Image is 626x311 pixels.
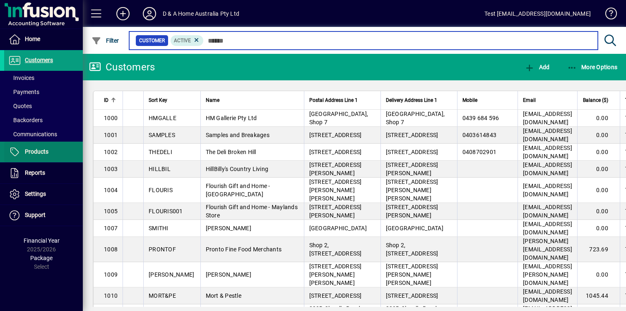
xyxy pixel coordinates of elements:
span: Shop 2, [STREET_ADDRESS] [386,242,438,257]
span: [EMAIL_ADDRESS][DOMAIN_NAME] [523,288,572,303]
span: Mobile [462,96,477,105]
span: 1007 [104,225,118,231]
span: [EMAIL_ADDRESS][DOMAIN_NAME] [523,111,572,125]
span: ID [104,96,108,105]
span: [PERSON_NAME] [206,225,251,231]
td: 0.00 [577,110,620,127]
div: D & A Home Australia Pty Ltd [163,7,239,20]
a: Invoices [4,71,83,85]
span: [STREET_ADDRESS] [309,292,362,299]
a: Payments [4,85,83,99]
span: HM Gallerie Pty Ltd [206,115,257,121]
span: 1005 [104,208,118,215]
span: Customers [25,57,53,63]
span: [PERSON_NAME] [206,271,251,278]
button: Add [522,60,551,75]
a: Backorders [4,113,83,127]
span: 1000 [104,115,118,121]
span: 0439 684 596 [462,115,499,121]
button: Filter [89,33,121,48]
span: 1010 [104,292,118,299]
span: HillBilly's Country Living [206,166,269,172]
span: Delivery Address Line 1 [386,96,437,105]
span: [EMAIL_ADDRESS][DOMAIN_NAME] [523,204,572,219]
span: HILLBIL [149,166,171,172]
span: 1003 [104,166,118,172]
span: 0403614843 [462,132,497,138]
td: 723.69 [577,237,620,262]
td: 0.00 [577,178,620,203]
a: Products [4,142,83,162]
span: [STREET_ADDRESS][PERSON_NAME] [309,204,362,219]
span: FLOURIS001 [149,208,183,215]
span: MORT&PE [149,292,176,299]
span: Email [523,96,536,105]
span: [EMAIL_ADDRESS][DOMAIN_NAME] [523,128,572,142]
span: Products [25,148,48,155]
span: [EMAIL_ADDRESS][DOMAIN_NAME] [523,145,572,159]
span: [PERSON_NAME] [149,271,194,278]
span: [EMAIL_ADDRESS][DOMAIN_NAME] [523,162,572,176]
span: 1001 [104,132,118,138]
span: [STREET_ADDRESS][PERSON_NAME][PERSON_NAME] [386,263,438,286]
a: Knowledge Base [599,2,616,29]
span: [STREET_ADDRESS] [309,149,362,155]
span: More Options [567,64,618,70]
div: Mobile [462,96,513,105]
span: [STREET_ADDRESS][PERSON_NAME] [309,162,362,176]
span: Invoices [8,75,34,81]
td: 0.00 [577,161,620,178]
span: Samples and Breakages [206,132,270,138]
span: Pronto Fine Food Merchants [206,246,282,253]
span: SAMPLES [149,132,175,138]
span: Flourish Gift and Home - Maylands Store [206,204,298,219]
span: Home [25,36,40,42]
span: SMITHI [149,225,169,231]
span: Balance ($) [583,96,608,105]
span: Flourish Gift and Home - [GEOGRAPHIC_DATA] [206,183,270,198]
td: 0.00 [577,220,620,237]
span: [EMAIL_ADDRESS][DOMAIN_NAME] [523,183,572,198]
span: Support [25,212,46,218]
a: Communications [4,127,83,141]
td: 0.00 [577,127,620,144]
span: Financial Year [24,237,60,244]
span: The Deli Broken Hill [206,149,256,155]
span: [EMAIL_ADDRESS][DOMAIN_NAME] [523,221,572,236]
span: Payments [8,89,39,95]
span: [STREET_ADDRESS][PERSON_NAME][PERSON_NAME] [386,178,438,202]
span: Settings [25,190,46,197]
span: Sort Key [149,96,167,105]
span: FLOURIS [149,187,173,193]
div: Name [206,96,299,105]
div: Email [523,96,572,105]
span: Package [30,255,53,261]
td: 0.00 [577,262,620,287]
span: [GEOGRAPHIC_DATA], Shop 7 [386,111,445,125]
a: Home [4,29,83,50]
span: Customer [139,36,165,45]
span: 1004 [104,187,118,193]
span: Shop 2, [STREET_ADDRESS] [309,242,362,257]
span: [STREET_ADDRESS] [386,149,438,155]
a: Reports [4,163,83,183]
span: [STREET_ADDRESS][PERSON_NAME][PERSON_NAME] [309,263,362,286]
button: Profile [136,6,163,21]
span: [STREET_ADDRESS] [386,132,438,138]
span: [STREET_ADDRESS][PERSON_NAME] [386,204,438,219]
mat-chip: Activation Status: Active [171,35,204,46]
span: Backorders [8,117,43,123]
button: More Options [565,60,620,75]
td: 0.00 [577,144,620,161]
span: Add [525,64,549,70]
span: Filter [91,37,119,44]
span: Mort & Pestle [206,292,241,299]
span: 1002 [104,149,118,155]
span: Active [174,38,191,43]
span: Quotes [8,103,32,109]
span: 1008 [104,246,118,253]
div: Test [EMAIL_ADDRESS][DOMAIN_NAME] [484,7,591,20]
span: [GEOGRAPHIC_DATA], Shop 7 [309,111,368,125]
span: THEDELI [149,149,172,155]
a: Settings [4,184,83,205]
